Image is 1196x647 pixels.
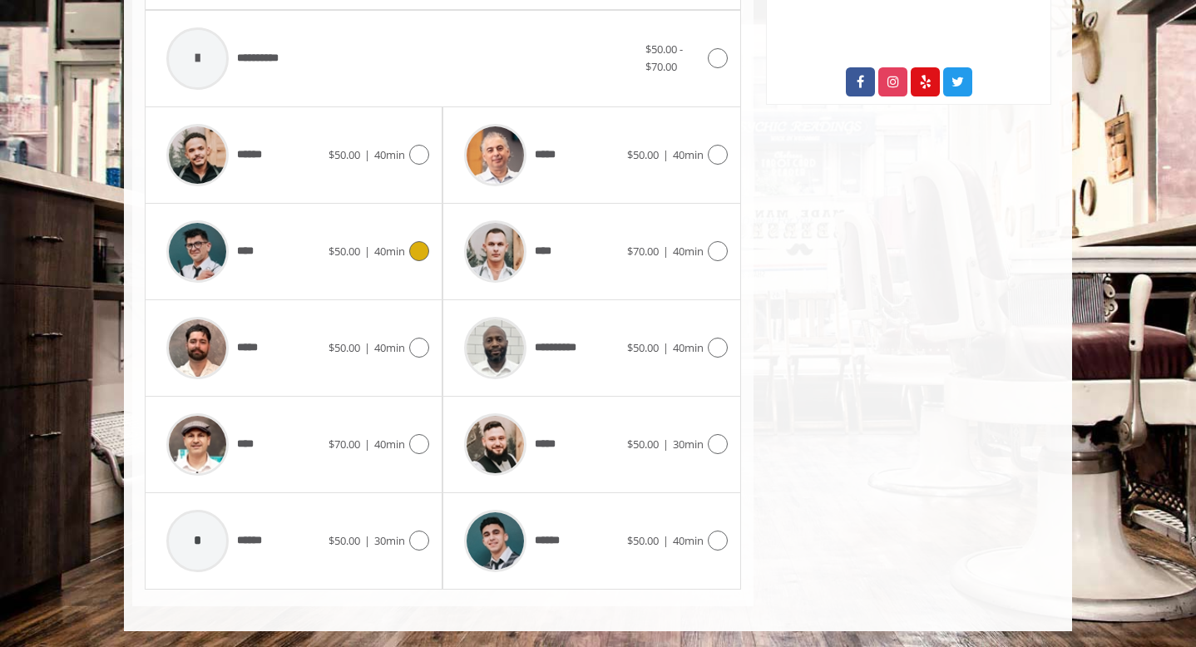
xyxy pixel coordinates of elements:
span: $50.00 [329,244,360,259]
span: $50.00 [627,437,659,452]
span: $70.00 [627,244,659,259]
span: 40min [374,244,405,259]
span: $50.00 [329,147,360,162]
span: 40min [374,147,405,162]
span: | [663,147,669,162]
span: | [364,437,370,452]
span: 40min [673,244,704,259]
span: | [364,147,370,162]
span: 40min [374,437,405,452]
span: | [364,340,370,355]
span: | [663,437,669,452]
span: 30min [673,437,704,452]
span: $70.00 [329,437,360,452]
span: $50.00 [329,340,360,355]
span: | [364,533,370,548]
span: | [663,340,669,355]
span: 30min [374,533,405,548]
span: | [364,244,370,259]
span: | [663,533,669,548]
span: $50.00 [627,340,659,355]
span: $50.00 - $70.00 [645,42,683,74]
span: 40min [374,340,405,355]
span: 40min [673,340,704,355]
span: $50.00 [329,533,360,548]
span: 40min [673,533,704,548]
span: $50.00 [627,533,659,548]
span: | [663,244,669,259]
span: 40min [673,147,704,162]
span: $50.00 [627,147,659,162]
